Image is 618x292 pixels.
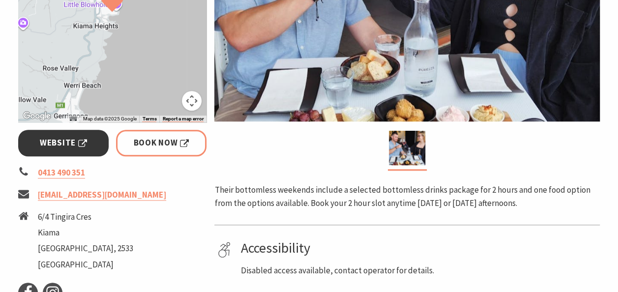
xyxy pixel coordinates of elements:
button: Map camera controls [182,91,202,111]
a: Open this area in Google Maps (opens a new window) [21,110,53,122]
button: Keyboard shortcuts [70,116,77,122]
p: Their bottomless weekends include a selected bottomless drinks package for 2 hours and one food o... [214,183,600,210]
li: Kiama [38,226,133,239]
span: Website [40,136,87,149]
img: Couple dining with wine and grazing board laughing [389,131,425,165]
a: Report a map error [162,116,204,122]
a: Terms (opens in new tab) [142,116,156,122]
a: 0413 490 351 [38,167,85,178]
img: Google [21,110,53,122]
li: [GEOGRAPHIC_DATA], 2533 [38,242,133,255]
span: Book Now [134,136,189,149]
h4: Accessibility [240,240,596,257]
p: Disabled access available, contact operator for details. [240,264,596,277]
a: Website [18,130,109,156]
span: Map data ©2025 Google [83,116,136,121]
li: 6/4 Tingira Cres [38,210,133,224]
a: Book Now [116,130,207,156]
li: [GEOGRAPHIC_DATA] [38,258,133,271]
a: [EMAIL_ADDRESS][DOMAIN_NAME] [38,189,166,201]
